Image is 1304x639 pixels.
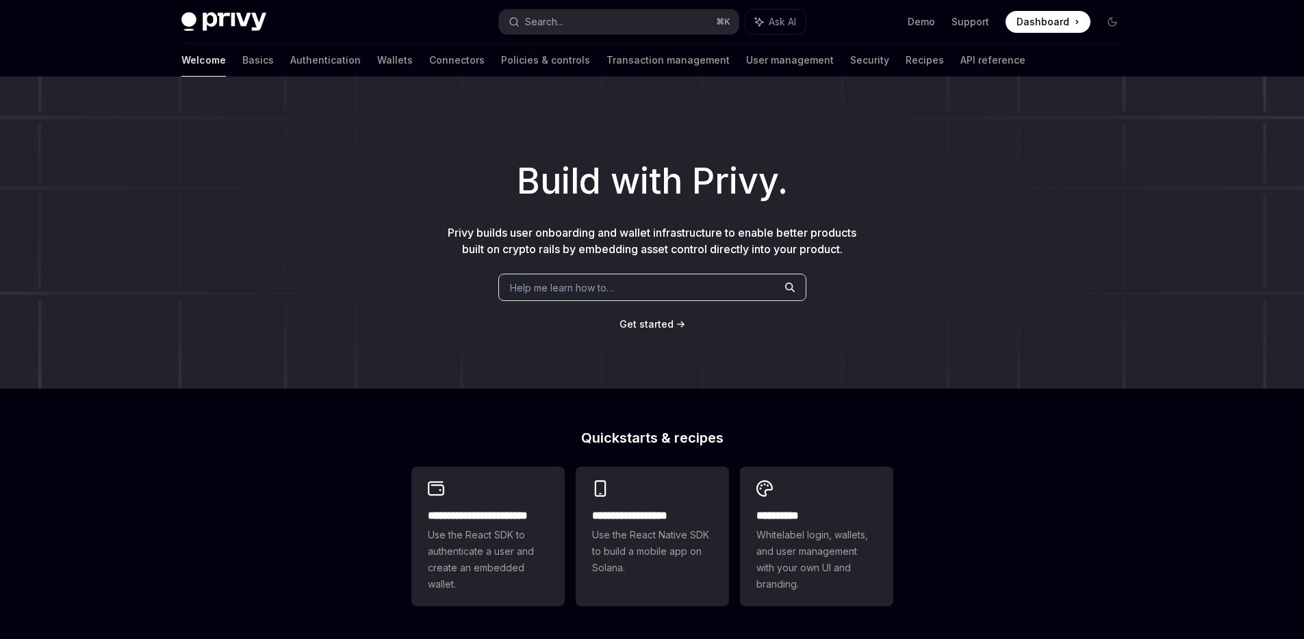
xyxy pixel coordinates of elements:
a: Security [850,44,889,77]
div: Search... [525,14,563,30]
a: Dashboard [1006,11,1090,33]
h2: Quickstarts & recipes [411,431,893,445]
span: Privy builds user onboarding and wallet infrastructure to enable better products built on crypto ... [448,226,856,256]
a: **** **** **** ***Use the React Native SDK to build a mobile app on Solana. [576,467,729,606]
a: Policies & controls [501,44,590,77]
a: Authentication [290,44,361,77]
a: Support [951,15,989,29]
a: Demo [908,15,935,29]
a: Transaction management [606,44,730,77]
a: Get started [619,317,674,331]
button: Toggle dark mode [1101,11,1123,33]
span: Use the React Native SDK to build a mobile app on Solana. [592,527,713,576]
span: Ask AI [769,15,796,29]
a: Basics [242,44,274,77]
span: Dashboard [1017,15,1069,29]
button: Ask AI [745,10,806,34]
span: ⌘ K [716,16,730,27]
h1: Build with Privy. [22,155,1282,208]
a: Recipes [906,44,944,77]
span: Whitelabel login, wallets, and user management with your own UI and branding. [756,527,877,592]
a: **** *****Whitelabel login, wallets, and user management with your own UI and branding. [740,467,893,606]
a: Welcome [181,44,226,77]
a: API reference [960,44,1025,77]
a: User management [746,44,834,77]
span: Help me learn how to… [510,281,614,295]
a: Connectors [429,44,485,77]
span: Get started [619,318,674,330]
a: Wallets [377,44,413,77]
span: Use the React SDK to authenticate a user and create an embedded wallet. [428,527,548,592]
img: dark logo [181,12,266,31]
button: Search...⌘K [499,10,739,34]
